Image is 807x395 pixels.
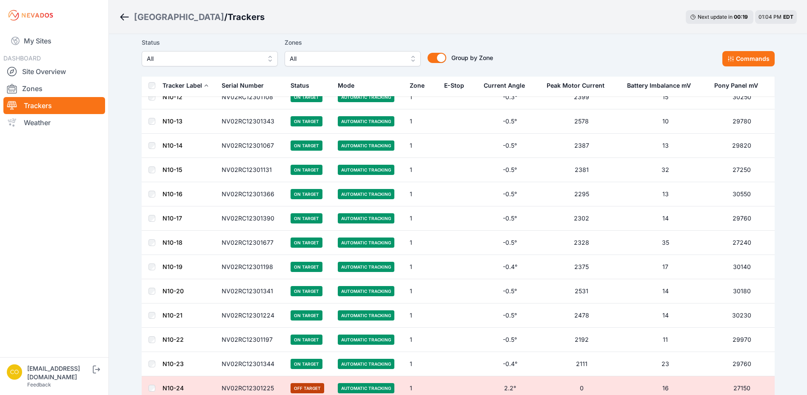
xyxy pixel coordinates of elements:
[338,359,394,369] span: Automatic Tracking
[338,383,394,393] span: Automatic Tracking
[217,85,286,109] td: NV02RC12301108
[338,116,394,126] span: Automatic Tracking
[709,85,775,109] td: 30250
[405,231,439,255] td: 1
[222,81,264,90] div: Serial Number
[290,54,404,64] span: All
[405,255,439,279] td: 1
[163,75,209,96] button: Tracker Label
[338,335,394,345] span: Automatic Tracking
[709,231,775,255] td: 27240
[291,116,322,126] span: On Target
[709,134,775,158] td: 29820
[542,85,622,109] td: 2399
[709,328,775,352] td: 29970
[542,231,622,255] td: 2328
[291,335,322,345] span: On Target
[7,9,54,22] img: Nevados
[622,352,709,376] td: 23
[163,336,184,343] a: N10-22
[3,97,105,114] a: Trackers
[163,166,182,173] a: N10-15
[291,165,322,175] span: On Target
[444,75,471,96] button: E-Stop
[338,238,394,248] span: Automatic Tracking
[547,75,611,96] button: Peak Motor Current
[285,37,421,48] label: Zones
[405,182,439,206] td: 1
[163,142,183,149] a: N10-14
[291,383,324,393] span: Off Target
[163,215,182,222] a: N10-17
[709,182,775,206] td: 30550
[217,158,286,182] td: NV02RC12301131
[338,286,394,296] span: Automatic Tracking
[542,182,622,206] td: 2295
[228,11,265,23] h3: Trackers
[405,279,439,303] td: 1
[405,85,439,109] td: 1
[217,303,286,328] td: NV02RC12301224
[714,81,758,90] div: Pony Panel mV
[479,255,541,279] td: -0.4°
[479,206,541,231] td: -0.5°
[291,92,322,102] span: On Target
[338,92,394,102] span: Automatic Tracking
[285,51,421,66] button: All
[410,75,431,96] button: Zone
[163,190,183,197] a: N10-16
[163,360,184,367] a: N10-23
[163,117,183,125] a: N10-13
[622,85,709,109] td: 15
[217,109,286,134] td: NV02RC12301343
[27,381,51,388] a: Feedback
[338,310,394,321] span: Automatic Tracking
[224,11,228,23] span: /
[291,75,316,96] button: Status
[142,51,278,66] button: All
[134,11,224,23] a: [GEOGRAPHIC_DATA]
[291,359,322,369] span: On Target
[622,134,709,158] td: 13
[709,279,775,303] td: 30180
[709,255,775,279] td: 30140
[479,182,541,206] td: -0.5°
[410,81,425,90] div: Zone
[479,328,541,352] td: -0.5°
[291,189,322,199] span: On Target
[3,114,105,131] a: Weather
[714,75,765,96] button: Pony Panel mV
[217,182,286,206] td: NV02RC12301366
[217,255,286,279] td: NV02RC12301198
[217,206,286,231] td: NV02RC12301390
[222,75,271,96] button: Serial Number
[163,93,183,100] a: N10-12
[479,158,541,182] td: -0.5°
[338,140,394,151] span: Automatic Tracking
[119,6,265,28] nav: Breadcrumb
[27,364,91,381] div: [EMAIL_ADDRESS][DOMAIN_NAME]
[163,263,183,270] a: N10-19
[709,206,775,231] td: 29760
[709,303,775,328] td: 30230
[3,80,105,97] a: Zones
[542,109,622,134] td: 2578
[163,312,183,319] a: N10-21
[405,328,439,352] td: 1
[7,364,22,380] img: controlroomoperator@invenergy.com
[479,352,541,376] td: -0.4°
[338,75,361,96] button: Mode
[217,231,286,255] td: NV02RC12301677
[142,37,278,48] label: Status
[217,352,286,376] td: NV02RC12301344
[217,328,286,352] td: NV02RC12301197
[338,165,394,175] span: Automatic Tracking
[547,81,605,90] div: Peak Motor Current
[405,158,439,182] td: 1
[405,303,439,328] td: 1
[479,303,541,328] td: -0.5°
[217,134,286,158] td: NV02RC12301067
[627,81,691,90] div: Battery Imbalance mV
[622,109,709,134] td: 10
